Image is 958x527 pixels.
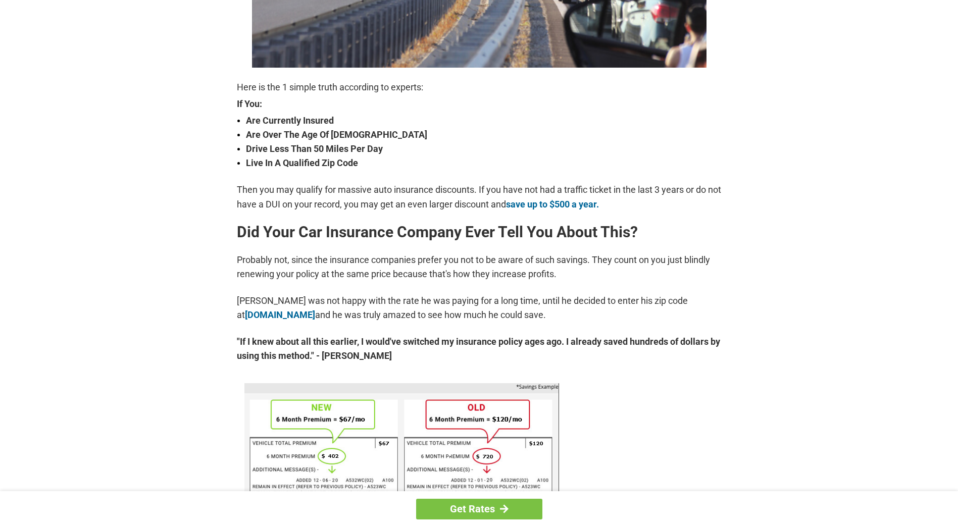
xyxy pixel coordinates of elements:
[416,499,542,519] a: Get Rates
[237,335,722,363] strong: "If I knew about all this earlier, I would've switched my insurance policy ages ago. I already sa...
[506,199,599,209] a: save up to $500 a year.
[246,114,722,128] strong: Are Currently Insured
[237,253,722,281] p: Probably not, since the insurance companies prefer you not to be aware of such savings. They coun...
[246,142,722,156] strong: Drive Less Than 50 Miles Per Day
[245,309,315,320] a: [DOMAIN_NAME]
[237,183,722,211] p: Then you may qualify for massive auto insurance discounts. If you have not had a traffic ticket i...
[237,224,722,240] h2: Did Your Car Insurance Company Ever Tell You About This?
[244,383,559,503] img: savings
[246,128,722,142] strong: Are Over The Age Of [DEMOGRAPHIC_DATA]
[246,156,722,170] strong: Live In A Qualified Zip Code
[237,99,722,109] strong: If You:
[237,80,722,94] p: Here is the 1 simple truth according to experts:
[237,294,722,322] p: [PERSON_NAME] was not happy with the rate he was paying for a long time, until he decided to ente...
